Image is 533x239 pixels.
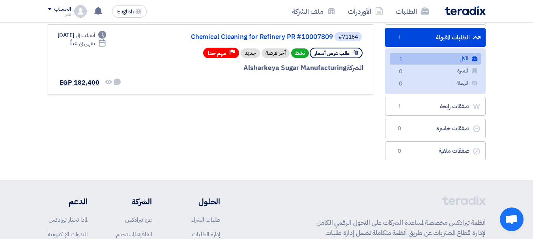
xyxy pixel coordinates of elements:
span: 1 [395,34,404,42]
a: عن تيرادكس [125,215,152,224]
span: 0 [396,68,406,76]
a: لماذا تختار تيرادكس [49,215,88,224]
div: #71164 [339,34,358,40]
a: طلبات الشراء [191,215,220,224]
div: Alsharkeya Sugar Manufacturing [174,63,363,73]
a: الكل [390,53,481,65]
a: الأوردرات [342,2,389,20]
li: الحلول [176,196,220,208]
div: [DATE] [58,31,107,39]
a: إدارة الطلبات [192,230,220,239]
span: الشركة [346,63,363,73]
a: صفقات خاسرة0 [385,119,486,138]
span: 0 [396,80,406,88]
span: ينتهي في [79,39,95,48]
span: 0 [395,147,404,155]
div: جديد [241,48,260,58]
a: الطلبات المقبولة1 [385,28,486,47]
div: تامر [48,12,71,17]
a: ملف الشركة [286,2,342,20]
button: English [112,5,147,18]
div: غداً [70,39,106,48]
a: صفقات ملغية0 [385,141,486,161]
a: المميزة [390,65,481,77]
span: 1 [395,103,404,111]
a: Open chat [500,208,524,231]
span: نشط [291,48,309,58]
span: أنشئت في [76,31,95,39]
span: طلب عرض أسعار [314,50,350,57]
div: الحساب [54,6,71,13]
img: Teradix logo [445,6,486,15]
a: صفقات رابحة1 [385,97,486,116]
a: اتفاقية المستخدم [116,230,152,239]
a: المهملة [390,78,481,89]
a: الطلبات [389,2,435,20]
div: أخر فرصة [262,48,290,58]
span: 1 [396,56,406,64]
a: Chemical Cleaning for Refinery PR #10007809 [175,33,333,41]
img: profile_test.png [74,5,87,18]
span: English [117,9,134,15]
li: الدعم [48,196,88,208]
a: الندوات الإلكترونية [48,230,88,239]
span: EGP 182,400 [60,78,99,87]
span: 0 [395,125,404,133]
li: الشركة [111,196,152,208]
span: مهم جدا [208,50,226,57]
